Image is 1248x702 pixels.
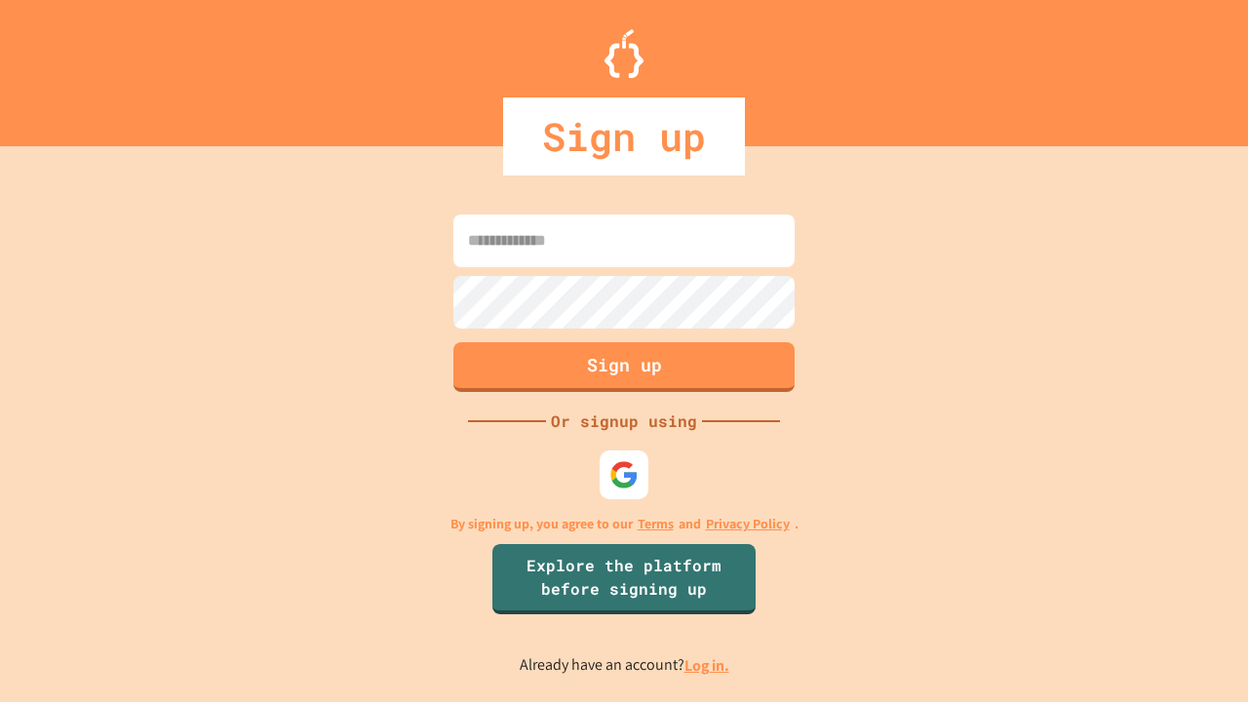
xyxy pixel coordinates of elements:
[638,514,674,534] a: Terms
[450,514,799,534] p: By signing up, you agree to our and .
[684,655,729,676] a: Log in.
[609,460,639,489] img: google-icon.svg
[706,514,790,534] a: Privacy Policy
[503,97,745,175] div: Sign up
[604,29,643,78] img: Logo.svg
[546,409,702,433] div: Or signup using
[453,342,795,392] button: Sign up
[492,544,756,614] a: Explore the platform before signing up
[520,653,729,678] p: Already have an account?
